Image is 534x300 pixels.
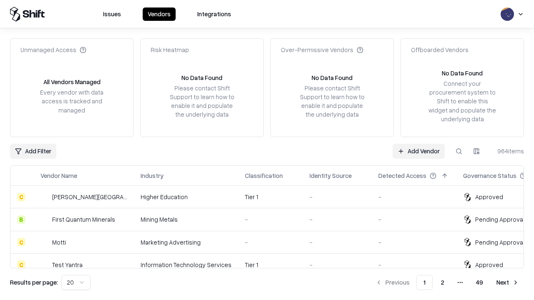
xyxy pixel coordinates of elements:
[416,275,433,290] button: 1
[310,171,352,180] div: Identity Source
[378,215,450,224] div: -
[428,79,497,123] div: Connect your procurement system to Shift to enable this widget and populate the underlying data
[475,260,503,269] div: Approved
[475,238,524,247] div: Pending Approval
[393,144,445,159] a: Add Vendor
[20,45,86,54] div: Unmanaged Access
[141,171,164,180] div: Industry
[281,45,363,54] div: Over-Permissive Vendors
[310,192,365,201] div: -
[40,260,49,269] img: Test Yantra
[245,192,296,201] div: Tier 1
[181,73,222,82] div: No Data Found
[310,238,365,247] div: -
[141,192,232,201] div: Higher Education
[52,238,66,247] div: Motti
[297,84,367,119] div: Please contact Shift Support to learn how to enable it and populate the underlying data
[475,192,503,201] div: Approved
[491,147,524,155] div: 964 items
[167,84,237,119] div: Please contact Shift Support to learn how to enable it and populate the underlying data
[10,144,56,159] button: Add Filter
[151,45,189,54] div: Risk Heatmap
[37,88,106,114] div: Every vendor with data access is tracked and managed
[141,238,232,247] div: Marketing Advertising
[469,275,490,290] button: 49
[17,193,25,201] div: C
[245,238,296,247] div: -
[312,73,353,82] div: No Data Found
[411,45,469,54] div: Offboarded Vendors
[378,260,450,269] div: -
[475,215,524,224] div: Pending Approval
[378,192,450,201] div: -
[370,275,524,290] nav: pagination
[378,171,426,180] div: Detected Access
[40,171,77,180] div: Vendor Name
[491,275,524,290] button: Next
[378,238,450,247] div: -
[52,260,83,269] div: Test Yantra
[310,215,365,224] div: -
[17,215,25,224] div: B
[40,215,49,224] img: First Quantum Minerals
[245,171,283,180] div: Classification
[40,193,49,201] img: Reichman University
[141,215,232,224] div: Mining Metals
[143,7,176,21] button: Vendors
[192,7,236,21] button: Integrations
[52,192,127,201] div: [PERSON_NAME][GEOGRAPHIC_DATA]
[40,238,49,246] img: Motti
[442,69,483,77] div: No Data Found
[463,171,516,180] div: Governance Status
[245,260,296,269] div: Tier 1
[52,215,115,224] div: First Quantum Minerals
[310,260,365,269] div: -
[17,260,25,269] div: C
[17,238,25,246] div: C
[43,77,101,86] div: All Vendors Managed
[141,260,232,269] div: Information Technology Services
[434,275,451,290] button: 2
[98,7,126,21] button: Issues
[10,278,58,287] p: Results per page:
[245,215,296,224] div: -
